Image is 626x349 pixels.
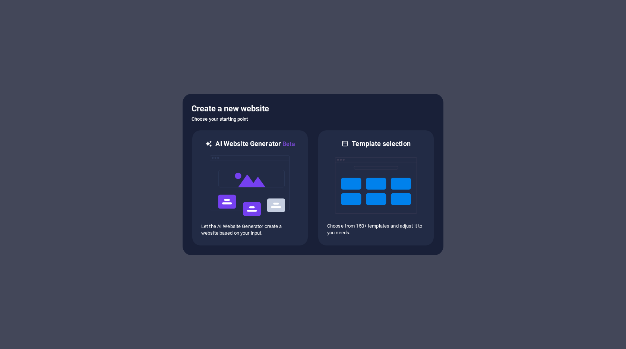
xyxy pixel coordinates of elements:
div: Template selectionChoose from 150+ templates and adjust it to you needs. [317,130,434,246]
div: AI Website GeneratorBetaaiLet the AI Website Generator create a website based on your input. [192,130,309,246]
h6: Choose your starting point [192,115,434,124]
h5: Create a new website [192,103,434,115]
p: Let the AI Website Generator create a website based on your input. [201,223,299,237]
span: Beta [281,140,295,147]
h6: AI Website Generator [215,139,295,149]
p: Choose from 150+ templates and adjust it to you needs. [327,223,425,236]
h6: Template selection [352,139,410,148]
img: ai [209,149,291,223]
